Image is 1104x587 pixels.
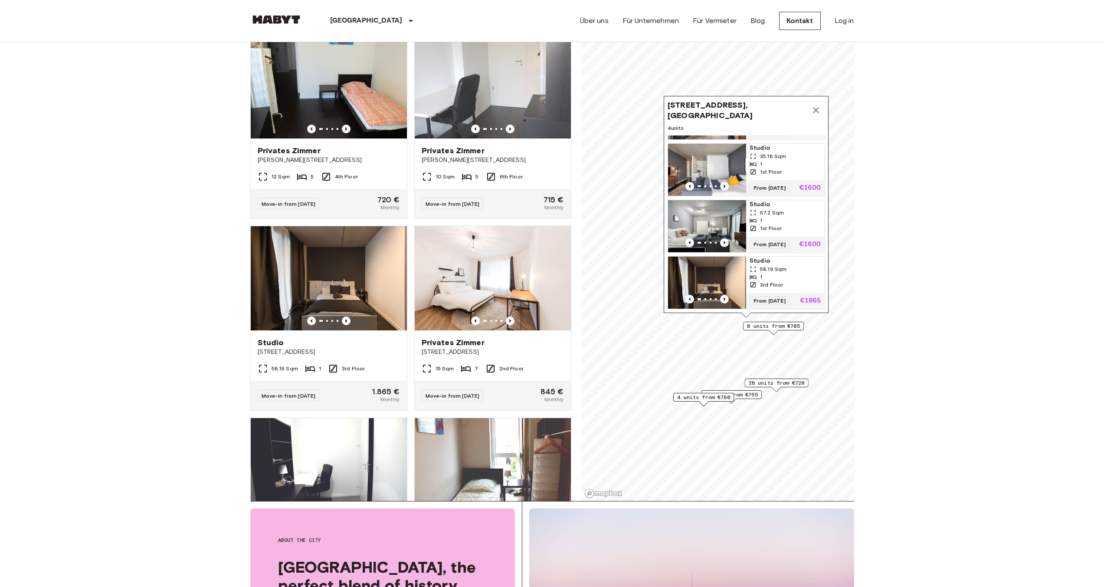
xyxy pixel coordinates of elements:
span: From [DATE] [750,297,790,305]
span: Monthly [380,204,400,211]
a: Marketing picture of unit DE-01-049-003-01HPrevious imagePrevious imageStudio57.2 Sqm11st FloorFr... [668,200,825,253]
span: 1 [760,273,762,281]
span: 2nd Floor [499,365,524,373]
a: Marketing picture of unit DE-01-018-001-01HPrevious imagePrevious imagePrivates Zimmer[STREET_ADD... [414,226,571,411]
img: Marketing picture of unit DE-01-049-013-01H [668,257,746,309]
span: [PERSON_NAME][STREET_ADDRESS] [422,156,564,165]
span: 3 units from €755 [705,391,758,399]
img: Marketing picture of unit DE-01-049-011-01H [668,144,746,196]
a: Über uns [580,16,609,26]
span: 1st Floor [760,224,782,232]
span: 4 units from €780 [677,393,730,401]
span: 4th Floor [335,173,358,181]
img: Marketing picture of unit DE-01-049-003-01H [668,200,746,252]
button: Previous image [506,125,514,133]
span: 35.18 Sqm [760,152,786,160]
a: Marketing picture of unit DE-01-302-010-04Previous imagePrevious imagePrivates Zimmer[PERSON_NAME... [250,34,407,219]
a: Mapbox logo [584,488,622,498]
span: Studio [750,144,821,152]
img: Marketing picture of unit DE-01-049-013-01H [251,226,407,330]
span: 4 units [668,124,825,132]
span: [STREET_ADDRESS] [258,348,400,356]
span: Monthly [544,204,563,211]
img: Marketing picture of unit DE-01-302-010-04 [251,34,407,139]
span: 845 € [541,388,564,396]
p: €1600 [799,241,821,248]
a: Marketing picture of unit DE-01-049-013-01HPrevious imagePrevious imageStudio58.19 Sqm13rd FloorF... [668,256,825,309]
p: €1865 [800,297,821,304]
span: 5 [475,173,478,181]
span: Privates Zimmer [258,145,321,156]
a: Marketing picture of unit DE-01-049-011-01HPrevious imagePrevious imageStudio35.18 Sqm11st FloorF... [668,143,825,196]
span: 7 [475,365,478,373]
a: Für Unternehmen [622,16,679,26]
button: Previous image [685,238,694,247]
span: 1 [319,365,321,373]
span: About the city [278,536,487,544]
a: Marketing picture of unit DE-01-049-013-01HPrevious imagePrevious imageStudio[STREET_ADDRESS]58.1... [250,226,407,411]
span: Privates Zimmer [422,145,485,156]
img: Habyt [250,15,302,24]
span: Studio [750,257,821,265]
img: Marketing picture of unit DE-01-302-016-02 [415,418,571,522]
span: [STREET_ADDRESS] [422,348,564,356]
span: 57.2 Sqm [760,209,784,217]
span: 3rd Floor [760,281,783,289]
span: [STREET_ADDRESS], [GEOGRAPHIC_DATA] [668,100,807,121]
span: 1.865 € [372,388,400,396]
span: 28 units from €720 [748,379,804,387]
span: Studio [750,200,821,209]
span: 58.19 Sqm [760,265,786,273]
a: Blog [750,16,765,26]
span: 715 € [544,196,564,204]
button: Previous image [471,317,480,325]
span: Move-in from [DATE] [262,201,316,207]
button: Previous image [720,182,729,191]
span: Privates Zimmer [422,337,485,348]
span: From [DATE] [750,184,790,192]
span: 10 Sqm [436,173,455,181]
p: €1600 [799,185,821,191]
button: Previous image [685,182,694,191]
div: Map marker [701,390,762,404]
span: From [DATE] [750,240,790,249]
a: Marketing picture of unit DE-01-302-017-02Previous imagePrevious imagePrivates Zimmer[PERSON_NAME... [414,34,571,219]
span: 6th Floor [500,173,523,181]
span: 3rd Floor [342,365,365,373]
span: 8 units from €705 [747,322,800,330]
span: 720 € [377,196,400,204]
button: Previous image [307,317,316,325]
span: 58.19 Sqm [272,365,298,373]
a: Für Vermieter [693,16,737,26]
span: Monthly [380,396,400,403]
a: Kontakt [779,12,821,30]
button: Previous image [506,317,514,325]
span: Move-in from [DATE] [426,392,480,399]
span: Studio [258,337,284,348]
button: Previous image [720,295,729,303]
span: 1 [760,160,762,168]
span: 5 [311,173,314,181]
div: Map marker [673,393,734,406]
img: Marketing picture of unit DE-01-018-001-01H [415,226,571,330]
div: Map marker [744,379,808,392]
button: Previous image [685,295,694,303]
p: [GEOGRAPHIC_DATA] [330,16,403,26]
button: Previous image [342,317,351,325]
a: Log in [835,16,854,26]
span: 12 Sqm [272,173,290,181]
span: Move-in from [DATE] [262,392,316,399]
span: 1st Floor [760,168,782,176]
div: Map marker [664,96,829,318]
div: Map marker [743,322,804,335]
button: Previous image [307,125,316,133]
button: Previous image [342,125,351,133]
span: [PERSON_NAME][STREET_ADDRESS] [258,156,400,165]
span: 1 [760,217,762,224]
button: Previous image [471,125,480,133]
button: Previous image [720,238,729,247]
span: Monthly [544,396,563,403]
span: 15 Sqm [436,365,454,373]
span: Move-in from [DATE] [426,201,480,207]
img: Marketing picture of unit DE-01-302-001-03 [251,418,407,522]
